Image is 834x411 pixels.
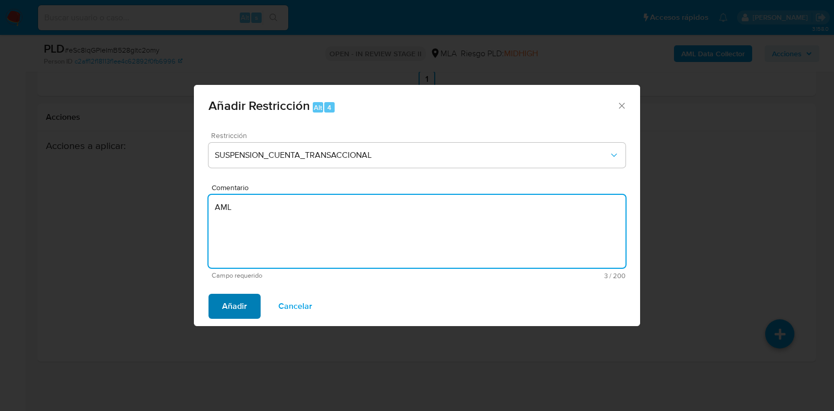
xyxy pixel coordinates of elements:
[327,103,332,113] span: 4
[208,195,625,268] textarea: AML
[211,132,628,139] span: Restricción
[215,150,609,160] span: SUSPENSION_CUENTA_TRANSACCIONAL
[222,295,247,318] span: Añadir
[265,294,326,319] button: Cancelar
[212,184,629,192] span: Comentario
[208,143,625,168] button: Restriction
[212,272,419,279] span: Campo requerido
[208,294,261,319] button: Añadir
[208,96,310,115] span: Añadir Restricción
[419,272,625,279] span: Máximo 200 caracteres
[314,103,322,113] span: Alt
[278,295,312,318] span: Cancelar
[617,101,626,110] button: Cerrar ventana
